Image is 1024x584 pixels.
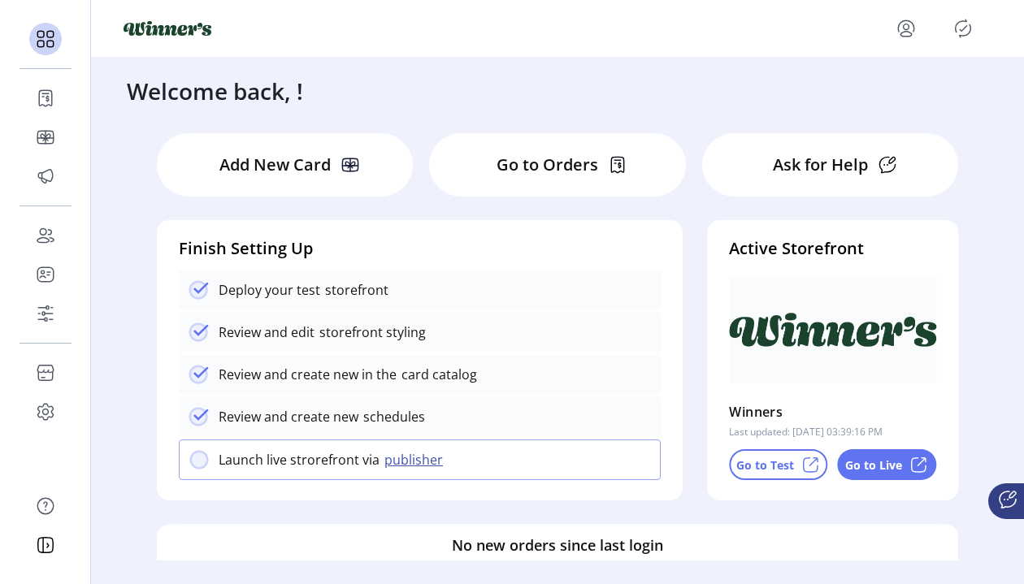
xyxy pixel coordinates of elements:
[893,15,919,41] button: menu
[302,556,814,576] p: When new orders are placed between logins, they will appear here for quick access.
[219,407,358,426] p: Review and create new
[397,365,477,384] p: card catalog
[729,236,936,261] h4: Active Storefront
[736,456,794,474] p: Go to Test
[729,399,783,425] p: Winners
[845,456,902,474] p: Go to Live
[124,21,211,36] img: logo
[219,322,315,342] p: Review and edit
[452,534,663,556] h6: No new orders since last login
[380,450,453,469] button: publisher
[219,280,320,300] p: Deploy your test
[773,153,868,177] p: Ask for Help
[219,450,380,469] p: Launch live strorefront via
[729,425,883,439] p: Last updated: [DATE] 03:39:16 PM
[315,322,426,342] p: storefront styling
[358,407,425,426] p: schedules
[950,15,976,41] button: Publisher Panel
[179,236,661,261] h4: Finish Setting Up
[219,365,397,384] p: Review and create new in the
[127,74,303,108] h3: Welcome back, !
[320,280,388,300] p: storefront
[219,153,331,177] p: Add New Card
[497,153,598,177] p: Go to Orders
